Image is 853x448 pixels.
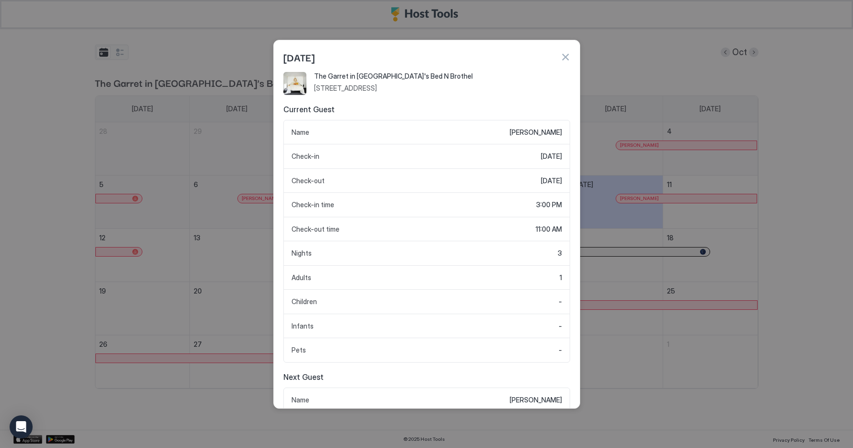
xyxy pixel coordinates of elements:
[292,396,309,404] span: Name
[541,177,562,185] span: [DATE]
[314,72,570,81] span: The Garret in [GEOGRAPHIC_DATA]'s Bed N Brothel
[283,72,306,95] div: listing image
[292,273,311,282] span: Adults
[292,200,334,209] span: Check-in time
[536,200,562,209] span: 3:00 PM
[560,273,562,282] span: 1
[510,128,562,137] span: [PERSON_NAME]
[292,346,306,354] span: Pets
[292,177,325,185] span: Check-out
[10,415,33,438] div: Open Intercom Messenger
[536,225,562,234] span: 11:00 AM
[292,322,314,330] span: Infants
[292,152,319,161] span: Check-in
[283,372,570,382] span: Next Guest
[292,297,317,306] span: Children
[558,249,562,258] span: 3
[559,297,562,306] span: -
[559,322,562,330] span: -
[559,346,562,354] span: -
[292,249,312,258] span: Nights
[283,50,315,64] span: [DATE]
[314,84,570,93] span: [STREET_ADDRESS]
[283,105,570,114] span: Current Guest
[292,225,339,234] span: Check-out time
[541,152,562,161] span: [DATE]
[292,128,309,137] span: Name
[510,396,562,404] span: [PERSON_NAME]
